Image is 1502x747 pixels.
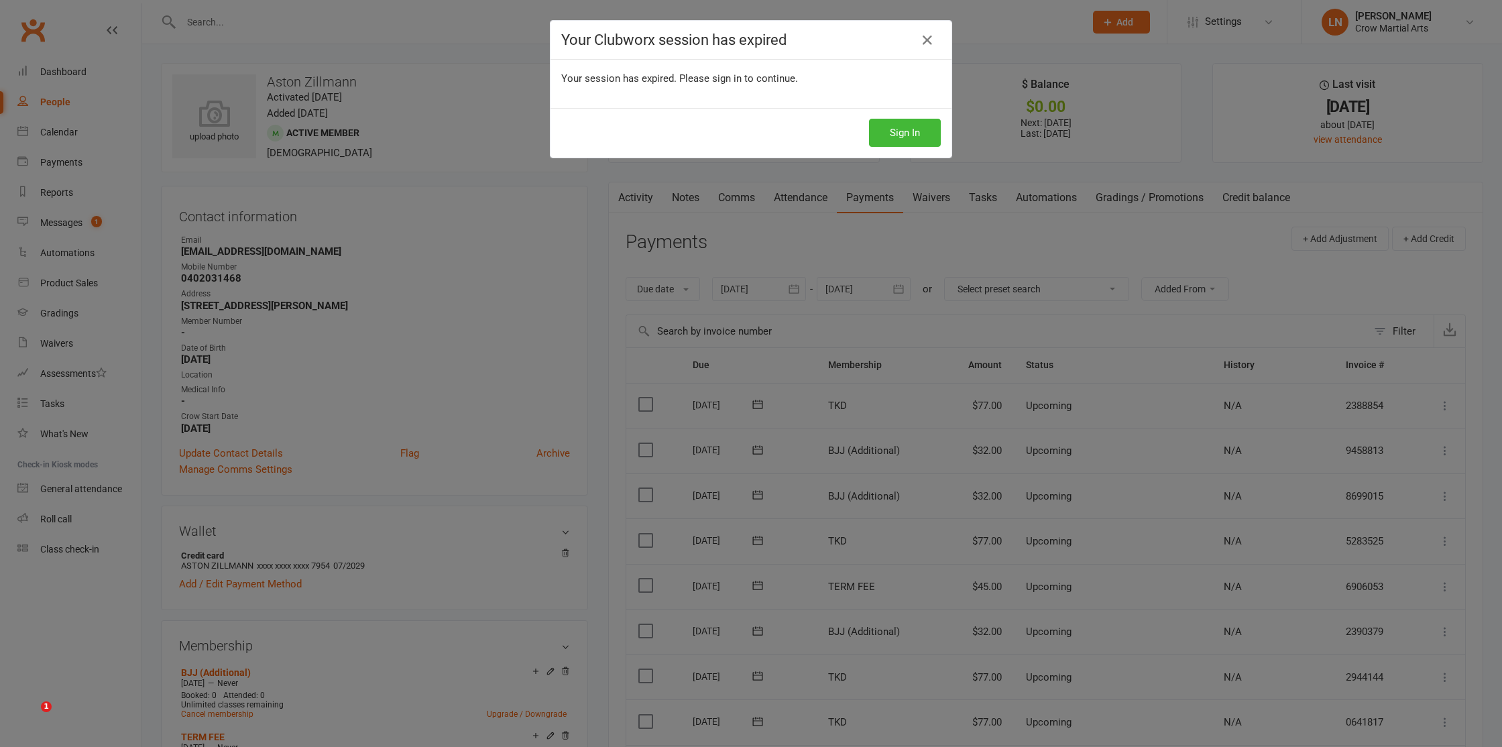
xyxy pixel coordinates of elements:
a: Close [917,30,938,51]
iframe: Intercom live chat [13,701,46,734]
span: Your session has expired. Please sign in to continue. [561,72,798,84]
button: Sign In [869,119,941,147]
span: 1 [41,701,52,712]
h4: Your Clubworx session has expired [561,32,941,48]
